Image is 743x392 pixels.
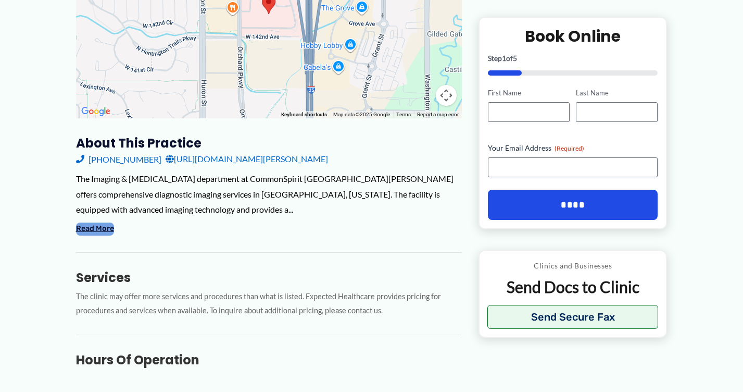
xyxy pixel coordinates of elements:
[76,151,161,167] a: [PHONE_NUMBER]
[76,352,462,368] h3: Hours of Operation
[576,88,658,98] label: Last Name
[166,151,328,167] a: [URL][DOMAIN_NAME][PERSON_NAME]
[555,144,584,152] span: (Required)
[76,135,462,151] h3: About this practice
[333,112,390,117] span: Map data ©2025 Google
[76,171,462,217] div: The Imaging & [MEDICAL_DATA] department at CommonSpirit [GEOGRAPHIC_DATA][PERSON_NAME] offers com...
[417,112,459,117] a: Report a map error
[488,88,570,98] label: First Name
[436,85,457,106] button: Map camera controls
[487,277,659,297] p: Send Docs to Clinic
[488,55,658,62] p: Step of
[488,143,658,153] label: Your Email Address
[487,305,659,329] button: Send Secure Fax
[487,259,659,273] p: Clinics and Businesses
[502,54,506,63] span: 1
[488,26,658,46] h2: Book Online
[79,105,113,118] img: Google
[76,290,462,318] p: The clinic may offer more services and procedures than what is listed. Expected Healthcare provid...
[281,111,327,118] button: Keyboard shortcuts
[76,223,114,235] button: Read More
[513,54,517,63] span: 5
[396,112,411,117] a: Terms
[79,105,113,118] a: Open this area in Google Maps (opens a new window)
[76,269,462,286] h3: Services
